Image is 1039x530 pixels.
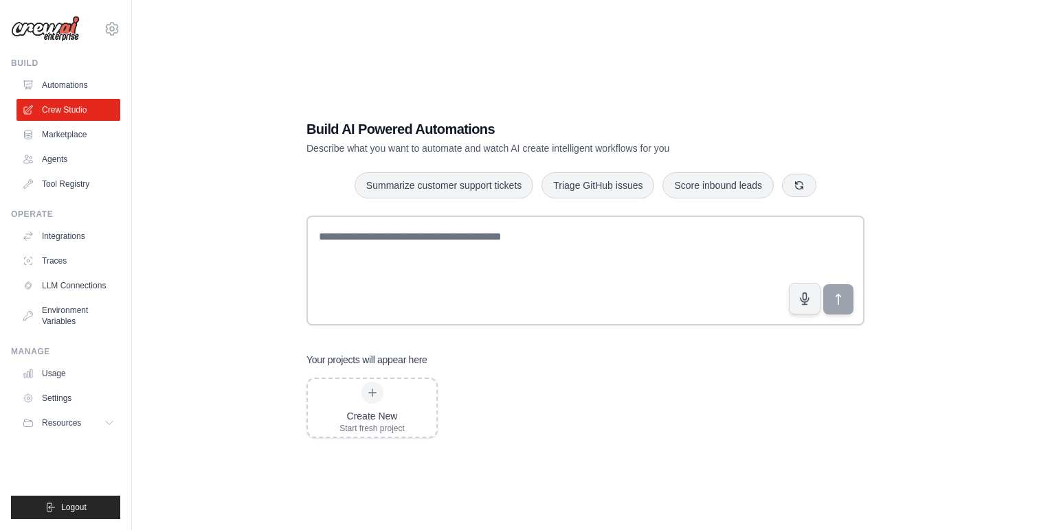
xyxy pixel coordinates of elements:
[339,423,405,434] div: Start fresh project
[782,174,816,197] button: Get new suggestions
[16,225,120,247] a: Integrations
[61,502,87,513] span: Logout
[970,464,1039,530] iframe: Chat Widget
[16,99,120,121] a: Crew Studio
[11,16,80,42] img: Logo
[541,172,654,198] button: Triage GitHub issues
[42,417,81,428] span: Resources
[11,58,120,69] div: Build
[662,172,774,198] button: Score inbound leads
[16,412,120,434] button: Resources
[355,172,533,198] button: Summarize customer support tickets
[16,124,120,146] a: Marketplace
[16,275,120,297] a: LLM Connections
[16,173,120,195] a: Tool Registry
[306,119,768,139] h1: Build AI Powered Automations
[16,74,120,96] a: Automations
[11,496,120,519] button: Logout
[339,409,405,423] div: Create New
[16,362,120,384] a: Usage
[306,353,427,367] h3: Your projects will appear here
[11,346,120,357] div: Manage
[789,283,820,314] button: Click to speak your automation idea
[16,299,120,332] a: Environment Variables
[306,141,768,155] p: Describe what you want to automate and watch AI create intelligent workflows for you
[16,387,120,409] a: Settings
[16,250,120,272] a: Traces
[16,148,120,170] a: Agents
[11,209,120,220] div: Operate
